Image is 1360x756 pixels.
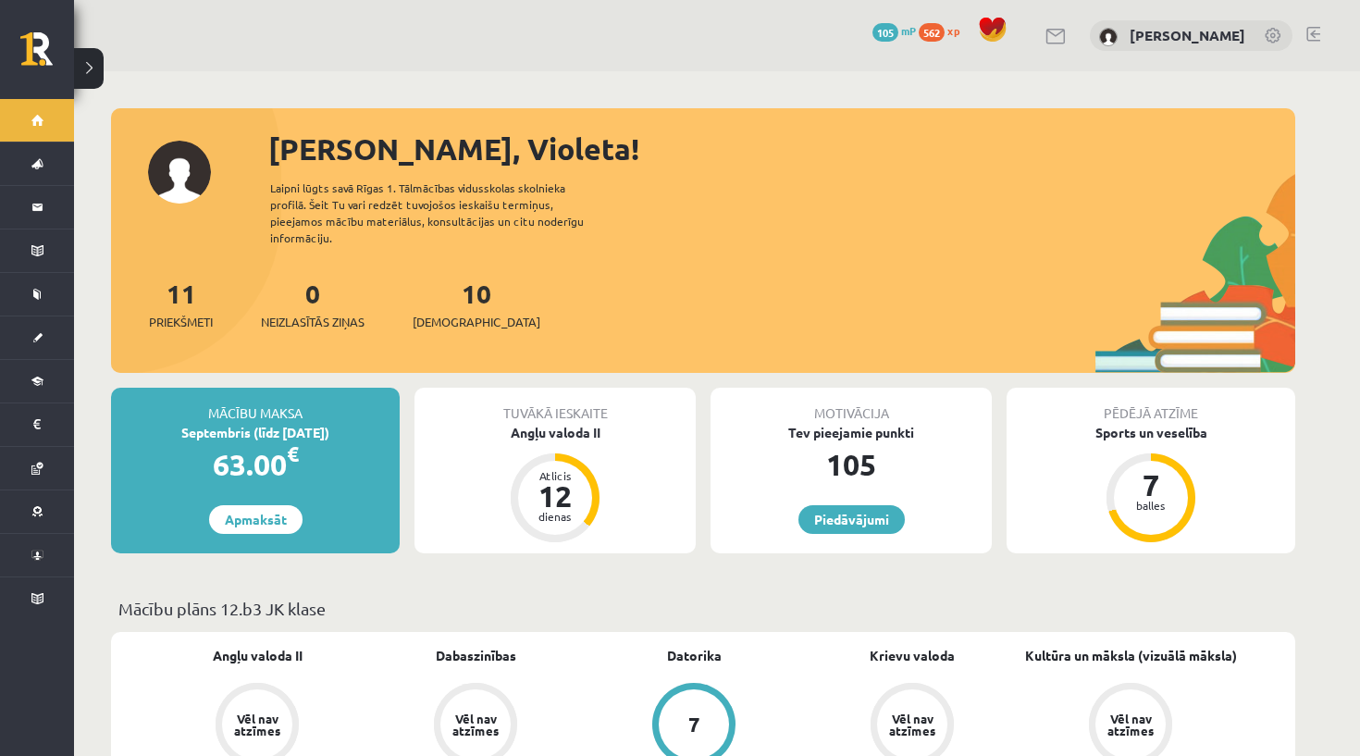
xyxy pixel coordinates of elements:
[450,713,501,737] div: Vēl nav atzīmes
[270,180,616,246] div: Laipni lūgts savā Rīgas 1. Tālmācības vidusskolas skolnieka profilā. Šeit Tu vari redzēt tuvojošo...
[413,277,540,331] a: 10[DEMOGRAPHIC_DATA]
[268,127,1295,171] div: [PERSON_NAME], Violeta!
[688,714,700,735] div: 7
[886,713,938,737] div: Vēl nav atzīmes
[213,646,303,665] a: Angļu valoda II
[798,505,905,534] a: Piedāvājumi
[414,423,696,545] a: Angļu valoda II Atlicis 12 dienas
[527,470,583,481] div: Atlicis
[711,442,992,487] div: 105
[436,646,516,665] a: Dabaszinības
[149,313,213,331] span: Priekšmeti
[231,713,283,737] div: Vēl nav atzīmes
[261,313,365,331] span: Neizlasītās ziņas
[947,23,959,38] span: xp
[711,388,992,423] div: Motivācija
[111,423,400,442] div: Septembris (līdz [DATE])
[667,646,722,665] a: Datorika
[111,388,400,423] div: Mācību maksa
[413,313,540,331] span: [DEMOGRAPHIC_DATA]
[111,442,400,487] div: 63.00
[919,23,945,42] span: 562
[20,32,74,79] a: Rīgas 1. Tālmācības vidusskola
[209,505,303,534] a: Apmaksāt
[261,277,365,331] a: 0Neizlasītās ziņas
[149,277,213,331] a: 11Priekšmeti
[872,23,898,42] span: 105
[1025,646,1237,665] a: Kultūra un māksla (vizuālā māksla)
[1123,500,1179,511] div: balles
[1007,423,1295,545] a: Sports un veselība 7 balles
[901,23,916,38] span: mP
[870,646,955,665] a: Krievu valoda
[414,423,696,442] div: Angļu valoda II
[1007,423,1295,442] div: Sports un veselība
[287,440,299,467] span: €
[527,511,583,522] div: dienas
[118,596,1288,621] p: Mācību plāns 12.b3 JK klase
[1130,26,1245,44] a: [PERSON_NAME]
[711,423,992,442] div: Tev pieejamie punkti
[919,23,969,38] a: 562 xp
[1105,713,1156,737] div: Vēl nav atzīmes
[1099,28,1118,46] img: Violeta Vederņikova
[527,481,583,511] div: 12
[414,388,696,423] div: Tuvākā ieskaite
[1007,388,1295,423] div: Pēdējā atzīme
[1123,470,1179,500] div: 7
[872,23,916,38] a: 105 mP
